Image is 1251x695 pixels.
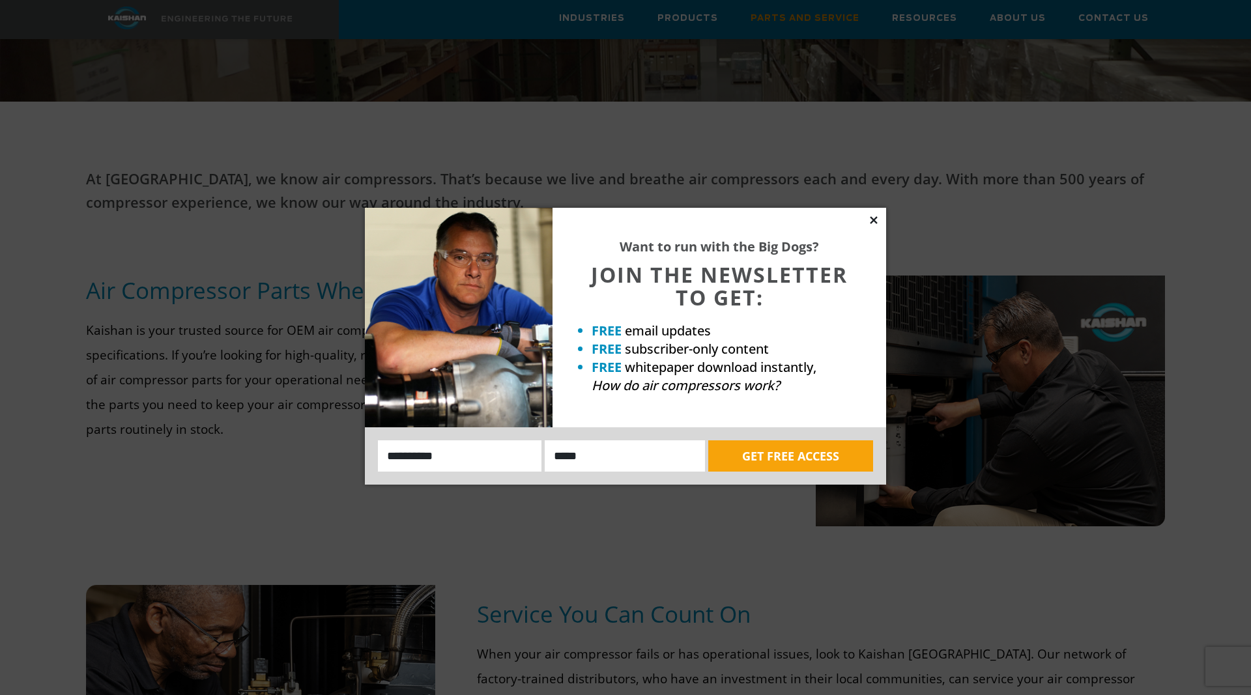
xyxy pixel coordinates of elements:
[625,358,816,376] span: whitepaper download instantly,
[868,214,880,226] button: Close
[592,340,622,358] strong: FREE
[545,440,705,472] input: Email
[592,358,622,376] strong: FREE
[592,322,622,339] strong: FREE
[708,440,873,472] button: GET FREE ACCESS
[625,322,711,339] span: email updates
[592,376,780,394] em: How do air compressors work?
[378,440,541,472] input: Name:
[625,340,769,358] span: subscriber-only content
[591,261,848,311] span: JOIN THE NEWSLETTER TO GET:
[620,238,819,255] strong: Want to run with the Big Dogs?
